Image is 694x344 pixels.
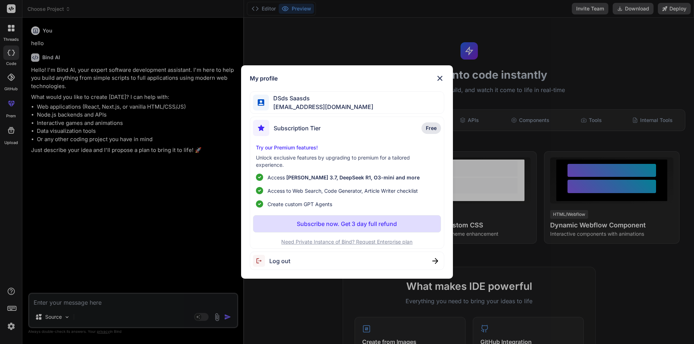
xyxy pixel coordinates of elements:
[267,174,420,181] p: Access
[256,187,263,194] img: checklist
[253,120,269,136] img: subscription
[436,74,444,83] img: close
[250,74,278,83] h1: My profile
[258,99,265,106] img: profile
[269,257,290,265] span: Log out
[256,200,263,208] img: checklist
[297,219,397,228] p: Subscribe now. Get 3 day full refund
[432,258,438,264] img: close
[274,124,321,132] span: Subscription Tier
[253,215,441,232] button: Subscribe now. Get 3 day full refund
[286,174,420,180] span: [PERSON_NAME] 3.7, DeepSeek R1, O3-mini and more
[256,154,438,169] p: Unlock exclusive features by upgrading to premium for a tailored experience.
[267,187,418,195] span: Access to Web Search, Code Generator, Article Writer checklist
[426,125,437,132] span: Free
[256,144,438,151] p: Try our Premium features!
[269,94,373,103] span: DSds Saasds
[269,103,373,111] span: [EMAIL_ADDRESS][DOMAIN_NAME]
[253,255,269,267] img: logout
[256,174,263,181] img: checklist
[253,238,441,245] p: Need Private Instance of Bind? Request Enterprise plan
[267,200,332,208] span: Create custom GPT Agents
